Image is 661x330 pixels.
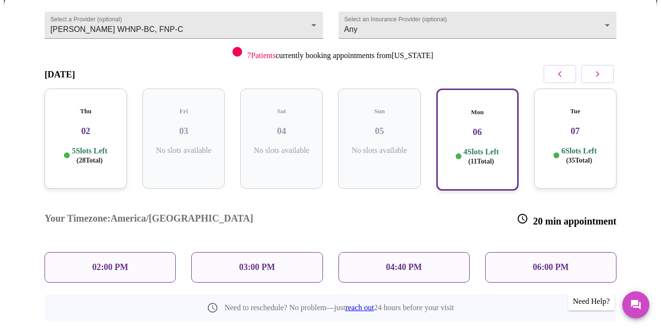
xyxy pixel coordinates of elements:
[622,291,649,318] button: Messages
[533,262,569,272] p: 06:00 PM
[248,126,315,136] h3: 04
[338,12,617,39] div: Any
[248,146,315,155] p: No slots available
[568,292,615,311] div: Need Help?
[52,107,119,115] h5: Thu
[92,262,128,272] p: 02:00 PM
[566,157,592,164] span: ( 35 Total)
[52,126,119,136] h3: 02
[345,303,374,312] a: reach out
[468,158,494,165] span: ( 11 Total)
[542,107,609,115] h5: Tue
[45,12,323,39] div: [PERSON_NAME] WHNP-BC, FNP-C
[45,69,75,80] h3: [DATE]
[150,107,217,115] h5: Fri
[517,213,616,227] h3: 20 min appointment
[445,108,510,116] h5: Mon
[346,146,413,155] p: No slots available
[247,51,433,60] p: currently booking appointments from [US_STATE]
[224,303,454,312] p: Need to reschedule? No problem—just 24 hours before your visit
[248,107,315,115] h5: Sat
[239,262,275,272] p: 03:00 PM
[346,107,413,115] h5: Sun
[150,126,217,136] h3: 03
[77,157,103,164] span: ( 28 Total)
[445,127,510,137] h3: 06
[45,213,253,227] h3: Your Timezone: America/[GEOGRAPHIC_DATA]
[386,262,422,272] p: 04:40 PM
[247,51,276,60] span: 7 Patients
[463,147,499,166] p: 4 Slots Left
[150,146,217,155] p: No slots available
[542,126,609,136] h3: 07
[346,126,413,136] h3: 05
[561,146,597,165] p: 6 Slots Left
[72,146,107,165] p: 5 Slots Left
